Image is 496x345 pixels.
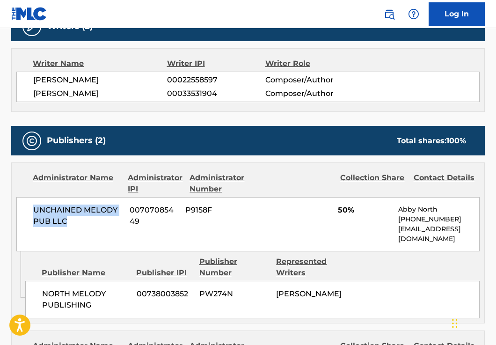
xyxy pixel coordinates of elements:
[397,135,466,147] div: Total shares:
[276,256,346,279] div: Represented Writers
[380,5,399,23] a: Public Search
[42,267,129,279] div: Publisher Name
[408,8,419,20] img: help
[265,88,355,99] span: Composer/Author
[167,58,265,69] div: Writer IPI
[265,74,355,86] span: Composer/Author
[199,256,270,279] div: Publisher Number
[190,172,255,195] div: Administrator Number
[414,172,480,195] div: Contact Details
[340,172,406,195] div: Collection Share
[398,214,479,224] p: [PHONE_NUMBER]
[384,8,395,20] img: search
[137,288,192,300] span: 00738003852
[42,288,130,311] span: NORTH MELODY PUBLISHING
[33,58,167,69] div: Writer Name
[452,309,458,338] div: Drag
[33,74,167,86] span: [PERSON_NAME]
[404,5,423,23] div: Help
[33,88,167,99] span: [PERSON_NAME]
[167,74,265,86] span: 00022558597
[199,288,269,300] span: PW274N
[26,135,37,147] img: Publishers
[11,7,47,21] img: MLC Logo
[446,136,466,145] span: 100 %
[167,88,265,99] span: 00033531904
[185,205,252,216] span: P9158F
[136,267,192,279] div: Publisher IPI
[429,2,485,26] a: Log In
[398,205,479,214] p: Abby North
[47,135,106,146] h5: Publishers (2)
[276,289,342,298] span: [PERSON_NAME]
[265,58,355,69] div: Writer Role
[130,205,179,227] span: 00707085449
[398,224,479,244] p: [EMAIL_ADDRESS][DOMAIN_NAME]
[449,300,496,345] iframe: Chat Widget
[33,205,123,227] span: UNCHAINED MELODY PUB LLC
[338,205,391,216] span: 50%
[128,172,182,195] div: Administrator IPI
[33,172,121,195] div: Administrator Name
